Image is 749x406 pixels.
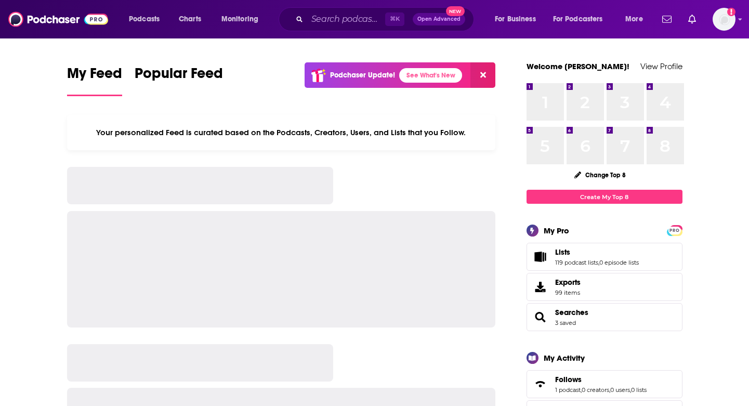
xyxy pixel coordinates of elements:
[555,247,639,257] a: Lists
[609,386,610,394] span: ,
[625,12,643,27] span: More
[330,71,395,80] p: Podchaser Update!
[555,386,581,394] a: 1 podcast
[582,386,609,394] a: 0 creators
[288,7,484,31] div: Search podcasts, credits, & more...
[544,226,569,235] div: My Pro
[129,12,160,27] span: Podcasts
[668,227,681,234] span: PRO
[385,12,404,26] span: ⌘ K
[555,375,647,384] a: Follows
[555,319,576,326] a: 3 saved
[640,61,682,71] a: View Profile
[8,9,108,29] img: Podchaser - Follow, Share and Rate Podcasts
[67,115,496,150] div: Your personalized Feed is curated based on the Podcasts, Creators, Users, and Lists that you Follow.
[555,259,598,266] a: 119 podcast lists
[172,11,207,28] a: Charts
[555,289,581,296] span: 99 items
[555,247,570,257] span: Lists
[555,375,582,384] span: Follows
[713,8,735,31] img: User Profile
[684,10,700,28] a: Show notifications dropdown
[135,64,223,88] span: Popular Feed
[527,273,682,301] a: Exports
[221,12,258,27] span: Monitoring
[307,11,385,28] input: Search podcasts, credits, & more...
[713,8,735,31] button: Show profile menu
[446,6,465,16] span: New
[727,8,735,16] svg: Add a profile image
[413,13,465,25] button: Open AdvancedNew
[214,11,272,28] button: open menu
[713,8,735,31] span: Logged in as NicolaLynch
[495,12,536,27] span: For Business
[417,17,461,22] span: Open Advanced
[527,370,682,398] span: Follows
[179,12,201,27] span: Charts
[67,64,122,96] a: My Feed
[530,250,551,264] a: Lists
[530,377,551,391] a: Follows
[610,386,630,394] a: 0 users
[568,168,633,181] button: Change Top 8
[527,303,682,331] span: Searches
[599,259,639,266] a: 0 episode lists
[122,11,173,28] button: open menu
[527,190,682,204] a: Create My Top 8
[399,68,462,83] a: See What's New
[555,278,581,287] span: Exports
[630,386,631,394] span: ,
[546,11,618,28] button: open menu
[618,11,656,28] button: open menu
[527,243,682,271] span: Lists
[67,64,122,88] span: My Feed
[544,353,585,363] div: My Activity
[668,226,681,234] a: PRO
[631,386,647,394] a: 0 lists
[555,308,588,317] a: Searches
[527,61,629,71] a: Welcome [PERSON_NAME]!
[553,12,603,27] span: For Podcasters
[598,259,599,266] span: ,
[530,280,551,294] span: Exports
[135,64,223,96] a: Popular Feed
[530,310,551,324] a: Searches
[581,386,582,394] span: ,
[658,10,676,28] a: Show notifications dropdown
[488,11,549,28] button: open menu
